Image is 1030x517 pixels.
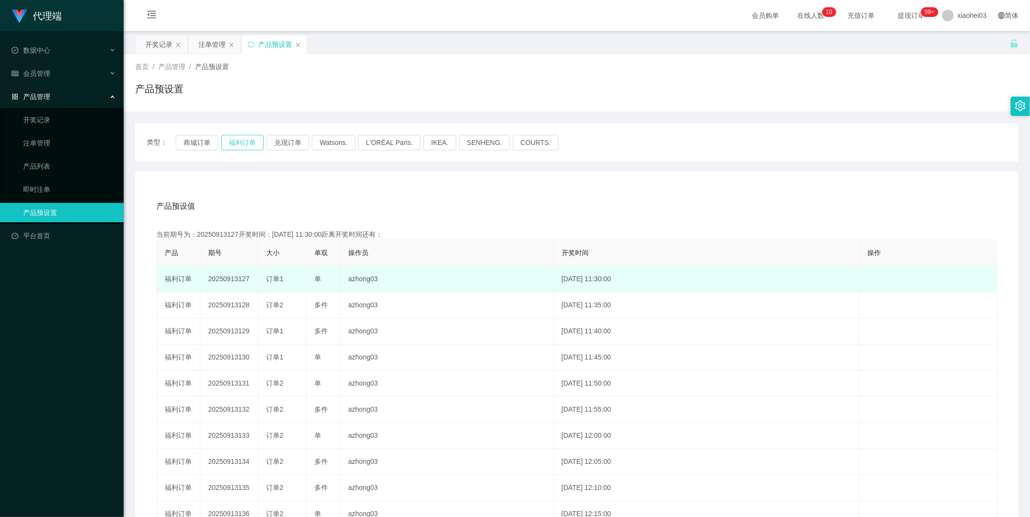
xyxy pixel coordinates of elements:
p: 0 [829,7,832,17]
sup: 10 [822,7,836,17]
sup: 1183 [921,7,938,17]
i: 图标: close [175,42,181,48]
a: 图标: dashboard平台首页 [12,226,116,245]
td: 20250913132 [200,397,258,423]
span: 多件 [314,405,328,413]
span: 类型： [147,135,176,150]
a: 即时注单 [23,180,116,199]
td: azhong03 [340,475,554,501]
span: 单 [314,379,321,387]
span: 多件 [314,458,328,465]
td: 福利订单 [157,345,200,371]
div: 开奖记录 [145,35,172,54]
td: azhong03 [340,449,554,475]
td: 20250913128 [200,292,258,318]
td: 福利订单 [157,423,200,449]
img: logo.9652507e.png [12,10,27,23]
span: 会员管理 [12,70,50,77]
td: [DATE] 11:45:00 [554,345,860,371]
td: [DATE] 12:10:00 [554,475,860,501]
td: 20250913135 [200,475,258,501]
span: 开奖时间 [562,249,589,257]
i: 图标: close [295,42,301,48]
i: 图标: table [12,70,18,77]
span: 产品预设置 [195,63,229,71]
span: 单 [314,431,321,439]
td: 20250913129 [200,318,258,345]
a: 产品预设置 [23,203,116,222]
span: 操作 [867,249,881,257]
td: azhong03 [340,345,554,371]
span: 操作员 [348,249,368,257]
span: 多件 [314,327,328,335]
span: 订单2 [266,379,283,387]
span: 多件 [314,484,328,491]
span: 订单2 [266,431,283,439]
td: [DATE] 11:55:00 [554,397,860,423]
span: 订单2 [266,405,283,413]
td: 福利订单 [157,292,200,318]
span: 产品管理 [158,63,185,71]
td: 福利订单 [157,475,200,501]
span: 产品管理 [12,93,50,101]
i: 图标: menu-fold [135,0,168,31]
td: 福利订单 [157,449,200,475]
button: IKEA. [423,135,456,150]
i: 图标: setting [1015,101,1026,111]
button: L'ORÉAL Paris. [358,135,421,150]
td: 福利订单 [157,397,200,423]
td: 20250913134 [200,449,258,475]
span: 充值订单 [843,12,879,19]
td: 20250913133 [200,423,258,449]
button: 福利订单 [221,135,264,150]
h1: 代理端 [33,0,62,31]
h1: 产品预设置 [135,82,183,96]
i: 图标: unlock [1010,39,1018,48]
span: / [189,63,191,71]
i: 图标: check-circle-o [12,47,18,54]
span: 订单2 [266,301,283,309]
td: azhong03 [340,292,554,318]
a: 开奖记录 [23,110,116,129]
span: 首页 [135,63,149,71]
td: azhong03 [340,371,554,397]
td: azhong03 [340,318,554,345]
i: 图标: sync [248,41,254,48]
td: 20250913127 [200,266,258,292]
td: azhong03 [340,423,554,449]
td: [DATE] 11:50:00 [554,371,860,397]
span: 订单1 [266,327,283,335]
div: 产品预设置 [258,35,292,54]
span: 订单1 [266,353,283,361]
button: SENHENG. [459,135,510,150]
td: [DATE] 12:05:00 [554,449,860,475]
span: 大小 [266,249,280,257]
span: 在线人数 [792,12,829,19]
td: [DATE] 11:40:00 [554,318,860,345]
span: 产品预设值 [156,201,195,212]
td: azhong03 [340,266,554,292]
span: 提现订单 [893,12,930,19]
td: azhong03 [340,397,554,423]
td: [DATE] 11:35:00 [554,292,860,318]
td: 20250913130 [200,345,258,371]
span: 单 [314,275,321,283]
td: 福利订单 [157,266,200,292]
i: 图标: appstore-o [12,93,18,100]
button: 商城订单 [176,135,218,150]
span: 期号 [208,249,222,257]
span: 订单2 [266,458,283,465]
a: 代理端 [12,12,62,19]
td: 福利订单 [157,371,200,397]
span: / [153,63,155,71]
td: [DATE] 12:00:00 [554,423,860,449]
div: 当前期号为：20250913127开奖时间：[DATE] 11:30:00距离开奖时间还有： [156,230,997,240]
button: COURTS. [513,135,559,150]
span: 数据中心 [12,46,50,54]
a: 产品列表 [23,157,116,176]
span: 单 [314,353,321,361]
span: 多件 [314,301,328,309]
i: 图标: global [998,12,1005,19]
button: Watsons. [312,135,355,150]
span: 产品 [165,249,178,257]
